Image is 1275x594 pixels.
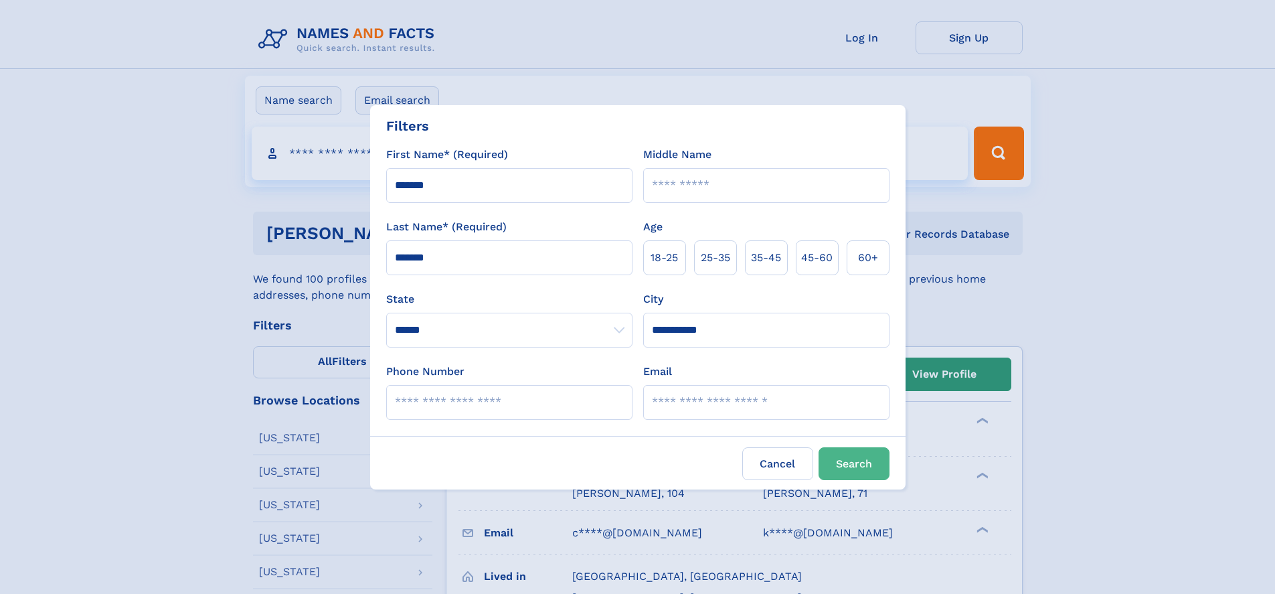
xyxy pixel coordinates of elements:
[819,447,889,480] button: Search
[386,219,507,235] label: Last Name* (Required)
[858,250,878,266] span: 60+
[643,364,672,380] label: Email
[751,250,781,266] span: 35‑45
[386,291,632,307] label: State
[386,364,464,380] label: Phone Number
[386,147,508,163] label: First Name* (Required)
[742,447,813,480] label: Cancel
[386,116,429,136] div: Filters
[643,219,663,235] label: Age
[643,291,663,307] label: City
[643,147,711,163] label: Middle Name
[651,250,678,266] span: 18‑25
[801,250,833,266] span: 45‑60
[701,250,730,266] span: 25‑35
